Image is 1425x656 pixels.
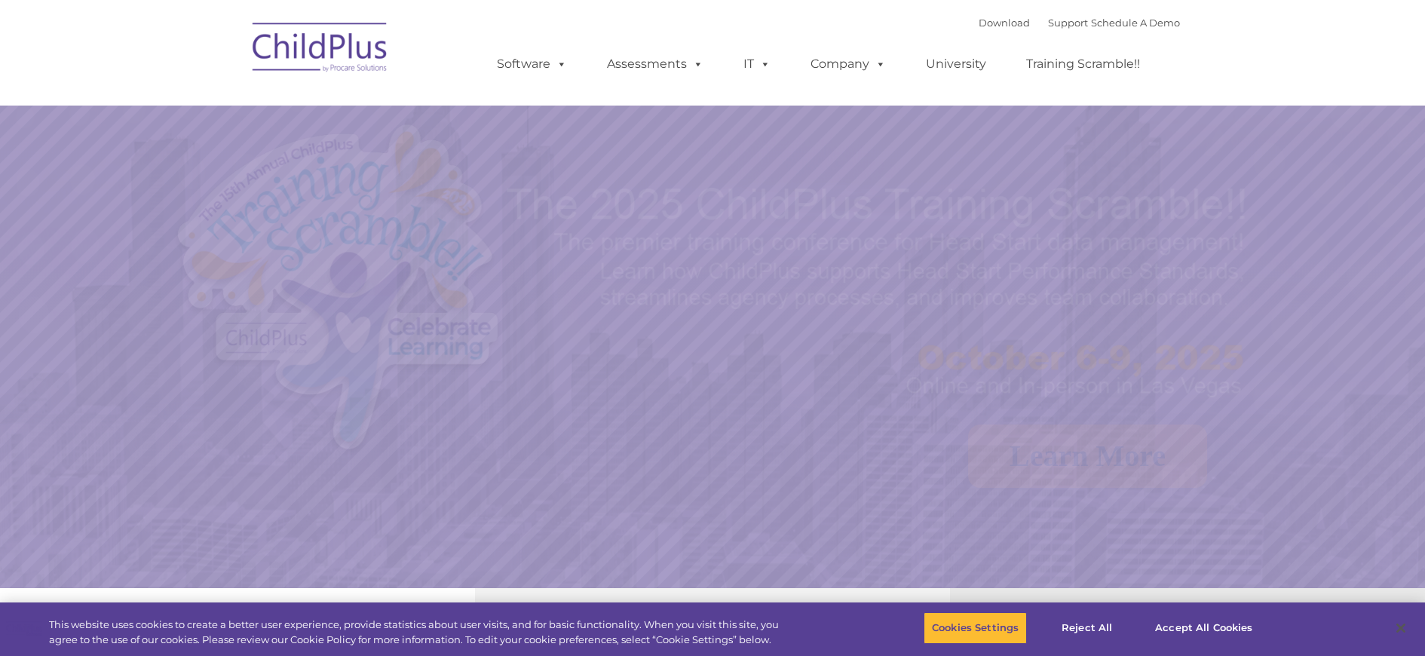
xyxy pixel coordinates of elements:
[728,49,786,79] a: IT
[592,49,719,79] a: Assessments
[1147,612,1261,644] button: Accept All Cookies
[245,12,396,87] img: ChildPlus by Procare Solutions
[795,49,901,79] a: Company
[979,17,1030,29] a: Download
[49,618,784,647] div: This website uses cookies to create a better user experience, provide statistics about user visit...
[911,49,1001,79] a: University
[924,612,1027,644] button: Cookies Settings
[1384,612,1417,645] button: Close
[979,17,1180,29] font: |
[1011,49,1155,79] a: Training Scramble!!
[482,49,582,79] a: Software
[1048,17,1088,29] a: Support
[1040,612,1134,644] button: Reject All
[1091,17,1180,29] a: Schedule A Demo
[968,425,1207,488] a: Learn More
